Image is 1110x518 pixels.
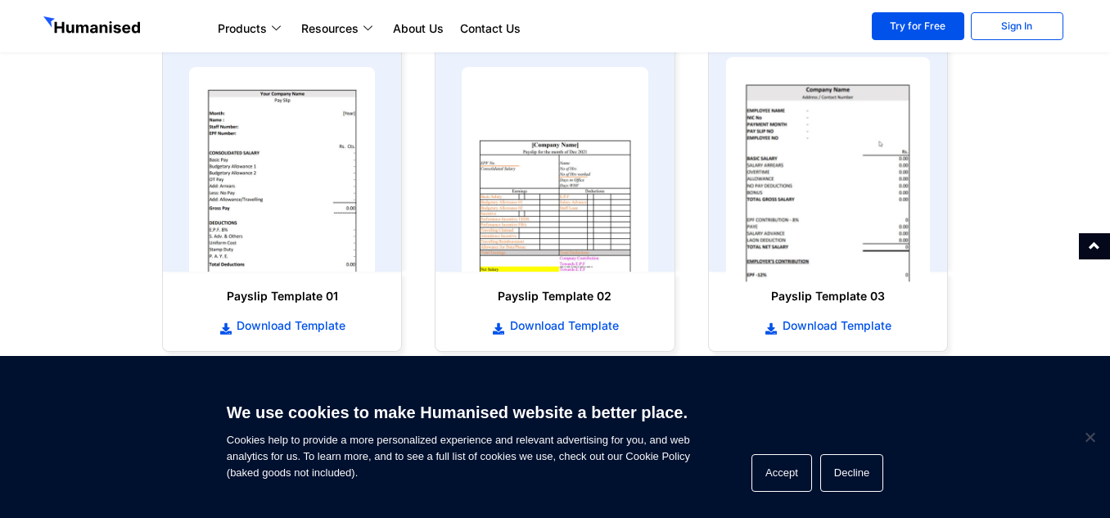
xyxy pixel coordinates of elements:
a: Download Template [179,317,385,335]
span: Download Template [778,318,891,334]
a: Resources [293,19,385,38]
span: Download Template [232,318,345,334]
img: payslip template [462,67,647,272]
img: payslip template [189,67,375,272]
button: Accept [751,454,812,492]
img: payslip template [725,57,930,282]
h6: Payslip Template 03 [725,288,931,304]
span: Decline [1081,429,1098,445]
a: Download Template [725,317,931,335]
span: Cookies help to provide a more personalized experience and relevant advertising for you, and web ... [227,393,690,481]
button: Decline [820,454,883,492]
a: About Us [385,19,452,38]
span: Download Template [506,318,619,334]
a: Try for Free [872,12,964,40]
h6: We use cookies to make Humanised website a better place. [227,401,690,424]
a: Products [210,19,293,38]
a: Sign In [971,12,1063,40]
a: Download Template [452,317,657,335]
img: GetHumanised Logo [43,16,143,38]
h6: Payslip Template 01 [179,288,385,304]
a: Contact Us [452,19,529,38]
h6: Payslip Template 02 [452,288,657,304]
